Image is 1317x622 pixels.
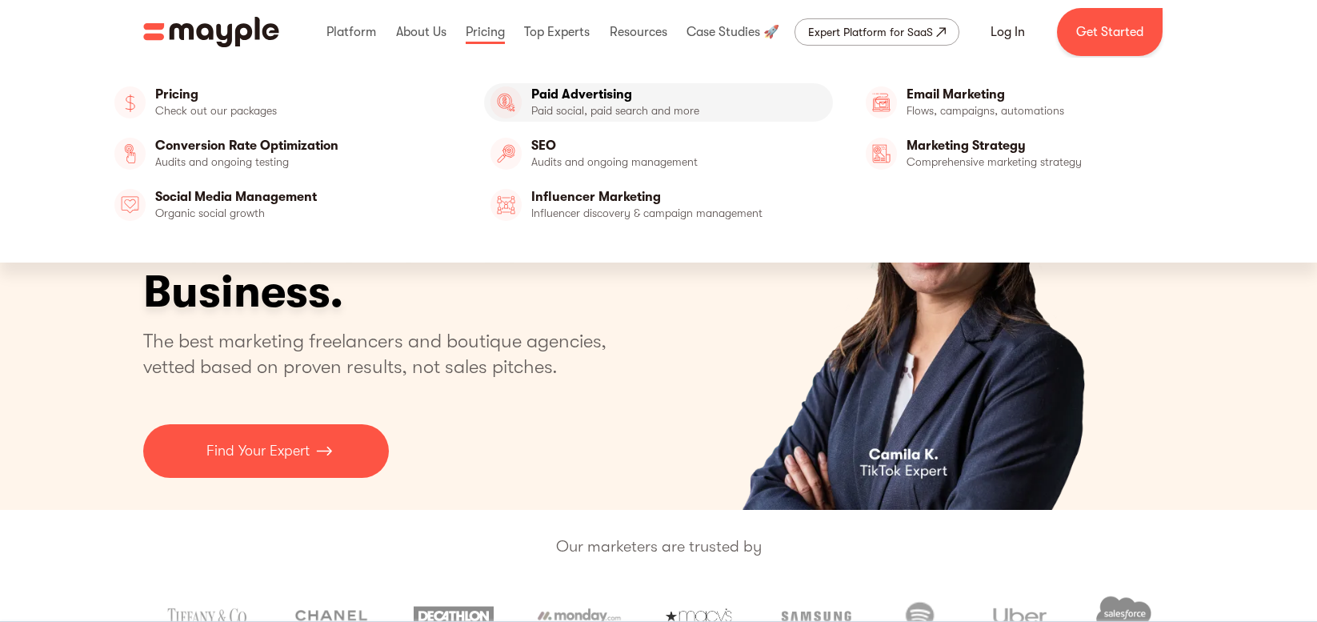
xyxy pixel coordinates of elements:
[143,424,389,478] a: Find Your Expert
[143,17,279,47] img: Mayple logo
[206,440,310,462] p: Find Your Expert
[674,64,1174,510] div: 2 of 4
[143,328,626,379] p: The best marketing freelancers and boutique agencies, vetted based on proven results, not sales p...
[520,6,594,58] div: Top Experts
[808,22,933,42] div: Expert Platform for SaaS
[971,13,1044,51] a: Log In
[143,17,279,47] a: home
[322,6,380,58] div: Platform
[1057,8,1163,56] a: Get Started
[462,6,509,58] div: Pricing
[392,6,450,58] div: About Us
[606,6,671,58] div: Resources
[1029,436,1317,622] iframe: Chat Widget
[674,64,1174,510] div: carousel
[795,18,959,46] a: Expert Platform for SaaS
